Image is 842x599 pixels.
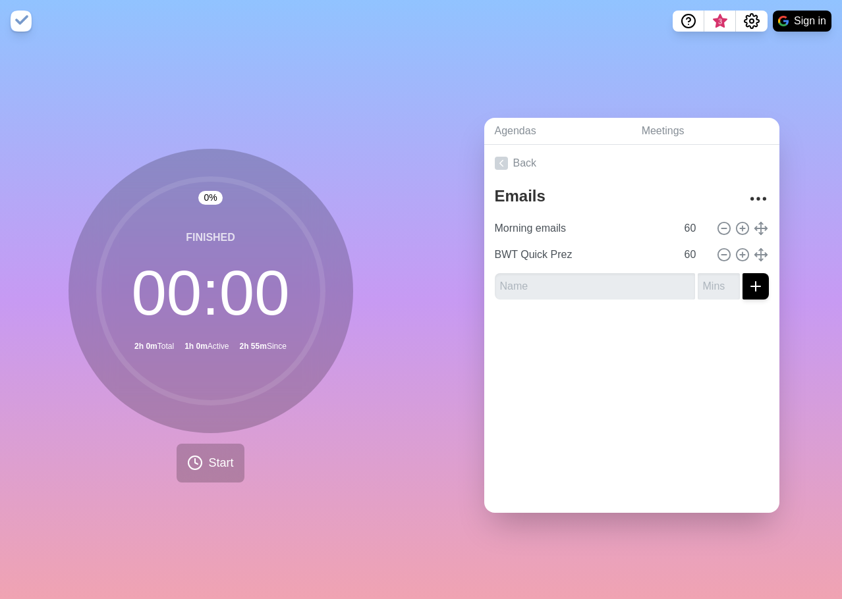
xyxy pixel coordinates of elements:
input: Name [490,215,677,242]
button: What’s new [704,11,736,32]
a: Back [484,145,779,182]
button: More [745,186,772,212]
input: Mins [698,273,740,299]
button: Start [177,444,244,482]
button: Help [673,11,704,32]
input: Name [490,242,677,268]
span: Start [208,454,233,472]
input: Mins [679,215,711,242]
img: timeblocks logo [11,11,32,32]
img: google logo [778,16,789,26]
input: Mins [679,242,711,268]
span: 3 [715,16,725,27]
button: Settings [736,11,768,32]
input: Name [495,273,695,299]
a: Meetings [631,118,779,145]
a: Agendas [484,118,631,145]
button: Sign in [773,11,831,32]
